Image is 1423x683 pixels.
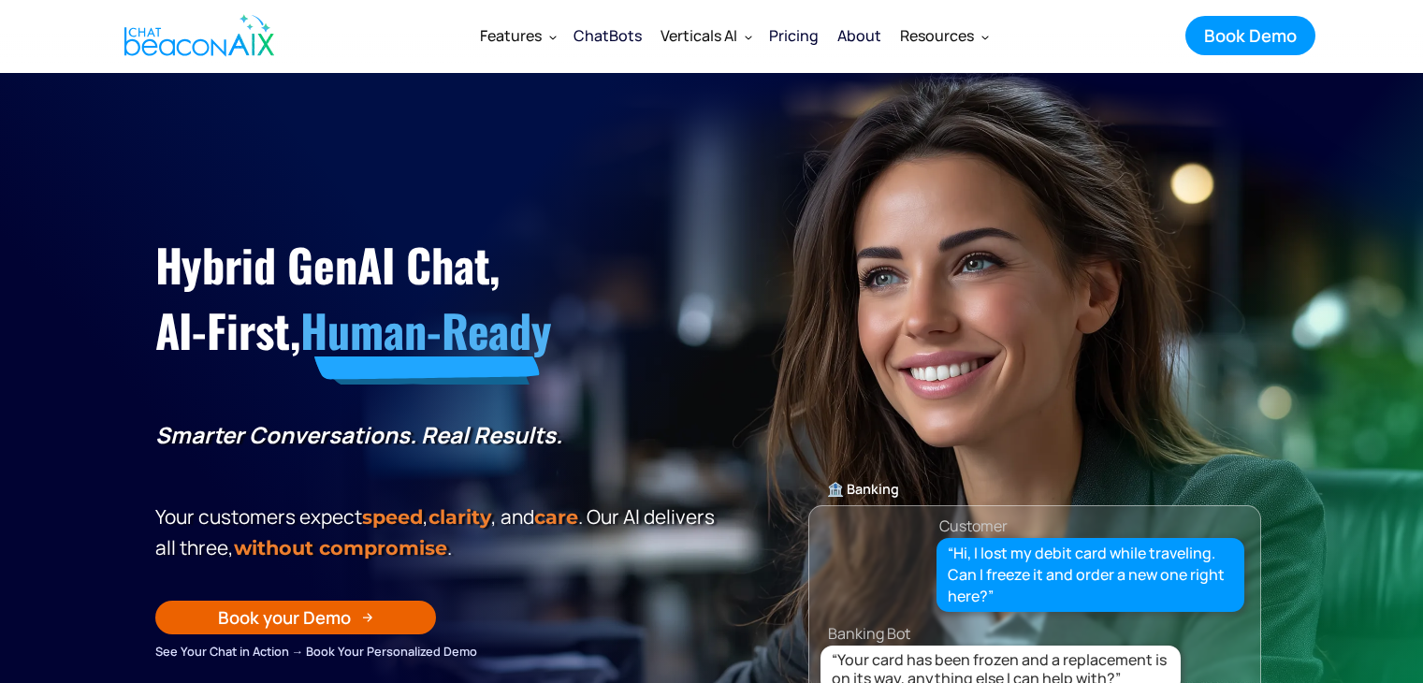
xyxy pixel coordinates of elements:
[155,601,436,634] a: Book your Demo
[549,33,557,40] img: Dropdown
[661,22,737,49] div: Verticals AI
[362,612,373,623] img: Arrow
[155,501,721,563] p: Your customers expect , , and . Our Al delivers all three, .
[564,11,651,60] a: ChatBots
[809,476,1260,502] div: 🏦 Banking
[428,505,491,529] span: clarity
[828,11,891,60] a: About
[155,232,721,364] h1: Hybrid GenAI Chat, AI-First,
[534,505,578,529] span: care
[981,33,989,40] img: Dropdown
[745,33,752,40] img: Dropdown
[1185,16,1315,55] a: Book Demo
[769,22,819,49] div: Pricing
[362,505,423,529] strong: speed
[948,543,1234,608] div: “Hi, I lost my debit card while traveling. Can I freeze it and order a new one right here?”
[891,13,996,58] div: Resources
[471,13,564,58] div: Features
[155,419,562,450] strong: Smarter Conversations. Real Results.
[939,513,1008,539] div: Customer
[760,11,828,60] a: Pricing
[651,13,760,58] div: Verticals AI
[155,641,721,661] div: See Your Chat in Action → Book Your Personalized Demo
[900,22,974,49] div: Resources
[234,536,447,559] span: without compromise
[300,297,552,363] span: Human-Ready
[837,22,881,49] div: About
[109,3,284,68] a: home
[1204,23,1297,48] div: Book Demo
[218,605,351,630] div: Book your Demo
[574,22,642,49] div: ChatBots
[480,22,542,49] div: Features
